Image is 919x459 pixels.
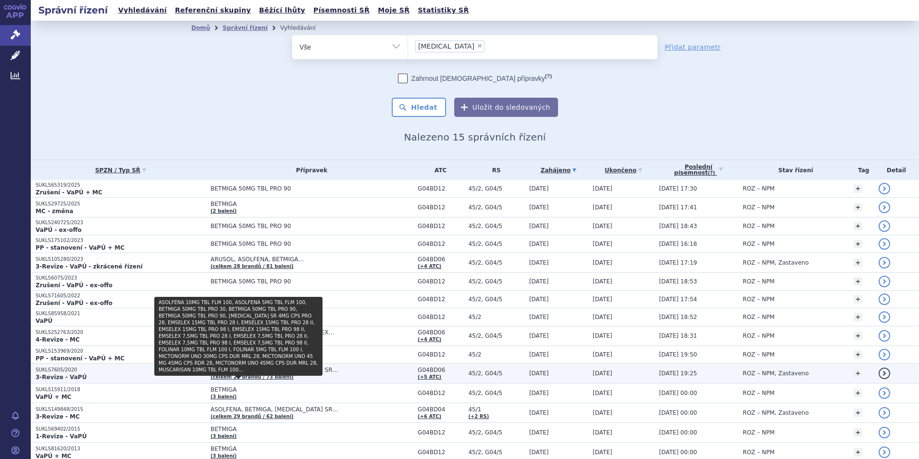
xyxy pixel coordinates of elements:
a: (2 balení) [211,208,236,214]
span: BETMIGA, [MEDICAL_DATA] SR, EMSELEX… [211,329,413,336]
a: (celkem 28 brandů / 81 balení) [211,264,294,269]
p: SUKLS153969/2020 [36,348,206,355]
span: [DATE] 00:00 [659,390,697,396]
strong: Zrušení - VaPÚ - ex-offo [36,282,112,289]
a: detail [879,407,890,419]
span: [DATE] 18:52 [659,314,697,320]
a: detail [879,276,890,287]
a: detail [879,220,890,232]
span: 45/2, G04/5 [468,241,524,247]
a: + [854,448,862,457]
span: [DATE] [529,296,549,303]
span: ROZ – NPM [743,449,774,456]
strong: VaPÚ + MC [36,394,71,400]
span: 45/2, G04/5 [468,332,524,339]
p: SUKLS29725/2025 [36,201,206,207]
a: + [854,277,862,286]
span: 45/2, G04/5 [468,370,524,377]
span: BETMIGA 50MG TBL PRO 90 [211,185,413,192]
a: + [854,369,862,378]
button: Hledat [392,98,446,117]
a: Referenční skupiny [172,4,254,17]
span: G04BD06 [418,329,463,336]
span: ROZ – NPM [743,204,774,211]
strong: 4-Revize - MC [36,336,80,343]
a: Statistiky SŘ [415,4,472,17]
a: (+4 ATC) [418,264,441,269]
span: [DATE] [529,351,549,358]
span: ROZ – NPM [743,223,774,229]
a: detail [879,293,890,305]
a: detail [879,349,890,360]
a: Poslednípísemnost(?) [659,160,738,180]
a: detail [879,183,890,194]
strong: Zrušení - VaPÚ - ex-offo [36,300,112,306]
span: [DATE] [529,332,549,339]
a: detail [879,202,890,213]
span: G04BD12 [418,241,463,247]
a: + [854,331,862,340]
span: [DATE] 18:53 [659,278,697,285]
a: SPZN / Typ SŘ [36,164,206,177]
p: SUKLS71605/2022 [36,293,206,299]
span: G04BD12 [418,390,463,396]
a: detail [879,257,890,268]
a: detail [879,387,890,399]
a: Ukončeno [593,164,654,177]
span: [DATE] [593,185,612,192]
th: Stav řízení [738,160,848,180]
a: Správní řízení [223,25,268,31]
th: RS [463,160,524,180]
a: + [854,295,862,304]
a: Vyhledávání [115,4,170,17]
a: + [854,389,862,397]
li: Vyhledávání [280,21,328,35]
strong: 3-Revize - MC [36,413,80,420]
span: [DATE] 18:43 [659,223,697,229]
p: SUKLS81620/2013 [36,446,206,452]
span: G04BD12 [418,296,463,303]
span: ROZ – NPM [743,185,774,192]
span: [DATE] [593,223,612,229]
a: (+6 ATC) [418,414,441,419]
a: detail [879,238,890,250]
span: BETMIGA 50MG TBL PRO 100 [211,314,413,320]
button: Uložit do sledovaných [454,98,558,117]
span: G04BD12 [418,278,463,285]
a: (3 balení) [211,394,236,399]
span: BETMIGA [211,446,413,452]
a: (+5 ATC) [418,374,441,380]
span: 45/2, G04/5 [468,390,524,396]
strong: 3-Revize - VaPÚ - zkrácené řízení [36,263,143,270]
span: 45/2, G04/5 [468,259,524,266]
span: G04BD12 [418,204,463,211]
th: Přípravek [206,160,413,180]
span: BETMIGA 50MG TBL PRO 90 [211,296,413,303]
span: 45/2, G04/5 [468,185,524,192]
p: SUKLS65319/2025 [36,182,206,189]
span: [DATE] [529,314,549,320]
span: [DATE] 00:00 [659,449,697,456]
span: BETMIGA [211,201,413,207]
span: [DATE] [593,351,612,358]
span: BETMIGA [211,386,413,393]
span: G04BD12 [418,449,463,456]
span: G04BD12 [418,314,463,320]
span: [DATE] [529,409,549,416]
a: detail [879,330,890,342]
span: 45/2, G04/5 [468,204,524,211]
span: [MEDICAL_DATA] [418,43,474,50]
span: [DATE] [529,390,549,396]
strong: 3-Revize - VaPÚ [36,374,87,381]
span: [DATE] [529,278,549,285]
a: + [854,258,862,267]
span: ROZ – NPM, Zastaveno [743,409,808,416]
a: detail [879,446,890,458]
strong: VaPÚ - ex-offo [36,227,82,233]
span: G04BD12 [418,429,463,436]
a: + [854,313,862,321]
span: BETMIGA 50MG TBL PRO 90 [211,278,413,285]
a: Běžící lhůty [256,4,308,17]
span: [DATE] [593,429,612,436]
span: [DATE] 00:00 [659,429,697,436]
